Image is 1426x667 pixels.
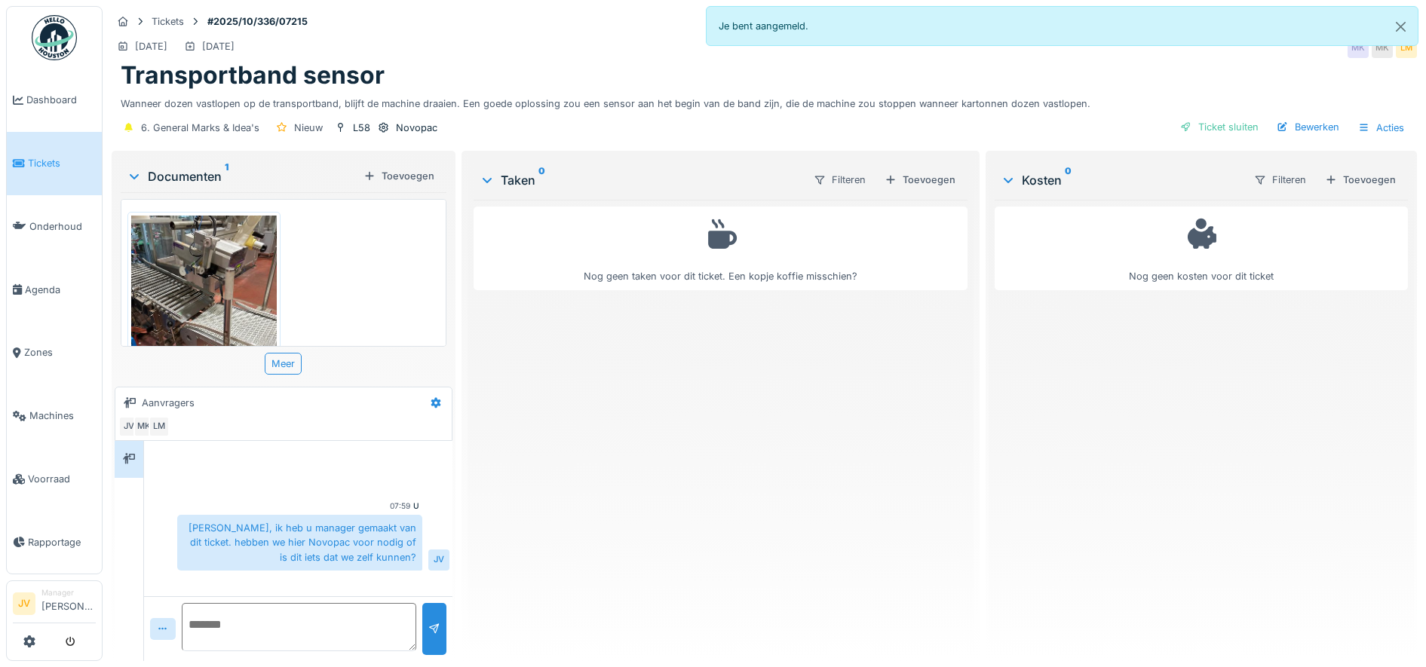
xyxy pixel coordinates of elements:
span: Tickets [28,156,96,170]
div: Toevoegen [357,166,440,186]
div: [DATE] [135,39,167,54]
div: 07:59 [390,500,410,512]
div: LM [1396,37,1417,58]
a: Rapportage [7,510,102,574]
a: Machines [7,384,102,448]
div: JV [118,416,140,437]
span: Rapportage [28,535,96,549]
div: Tickets [152,14,184,29]
div: Novopac [396,121,437,135]
div: Filteren [807,169,872,191]
img: Badge_color-CXgf-gQk.svg [32,15,77,60]
sup: 1 [225,167,228,185]
div: [DATE] [202,39,235,54]
div: MK [1348,37,1369,58]
div: Filteren [1247,169,1313,191]
div: Nog geen kosten voor dit ticket [1004,213,1398,283]
a: Voorraad [7,448,102,511]
button: Close [1384,7,1418,47]
a: Zones [7,321,102,384]
span: Machines [29,408,96,423]
div: Nog geen taken voor dit ticket. Een kopje koffie misschien? [483,213,958,283]
div: Aanvragers [142,396,195,410]
a: Dashboard [7,69,102,132]
div: Meer [265,353,302,375]
a: Tickets [7,132,102,195]
li: [PERSON_NAME] [41,587,96,620]
div: Toevoegen [1319,170,1402,190]
div: MK [1372,37,1393,58]
span: Onderhoud [29,219,96,234]
span: Voorraad [28,472,96,486]
div: Taken [480,171,802,189]
div: Documenten [127,167,357,185]
div: Toevoegen [879,170,961,190]
div: Acties [1351,117,1411,139]
a: Agenda [7,258,102,321]
div: Bewerken [1271,117,1345,137]
a: Onderhoud [7,195,102,259]
div: L58 [353,121,370,135]
div: MK [133,416,155,437]
img: 8msj0r8y7fd3xva8pei5vgbbjze4 [131,216,277,409]
div: U [413,500,419,512]
h1: Transportband sensor [121,61,385,90]
div: Kosten [1001,171,1241,189]
a: JV Manager[PERSON_NAME] [13,587,96,623]
span: Dashboard [26,93,96,107]
span: Agenda [25,283,96,297]
div: Manager [41,587,96,598]
div: Nieuw [294,121,323,135]
div: Je bent aangemeld. [706,6,1419,46]
sup: 0 [538,171,545,189]
div: Ticket sluiten [1174,117,1265,137]
div: Wanneer dozen vastlopen op de transportband, blijft de machine draaien. Een goede oplossing zou e... [121,90,1408,111]
strong: #2025/10/336/07215 [201,14,314,29]
div: JV [428,549,449,571]
div: LM [149,416,170,437]
div: 6. General Marks & Idea's [141,121,259,135]
li: JV [13,592,35,615]
div: [PERSON_NAME], ik heb u manager gemaakt van dit ticket. hebben we hier Novopac voor nodig of is d... [177,515,422,571]
sup: 0 [1065,171,1072,189]
span: Zones [24,345,96,360]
